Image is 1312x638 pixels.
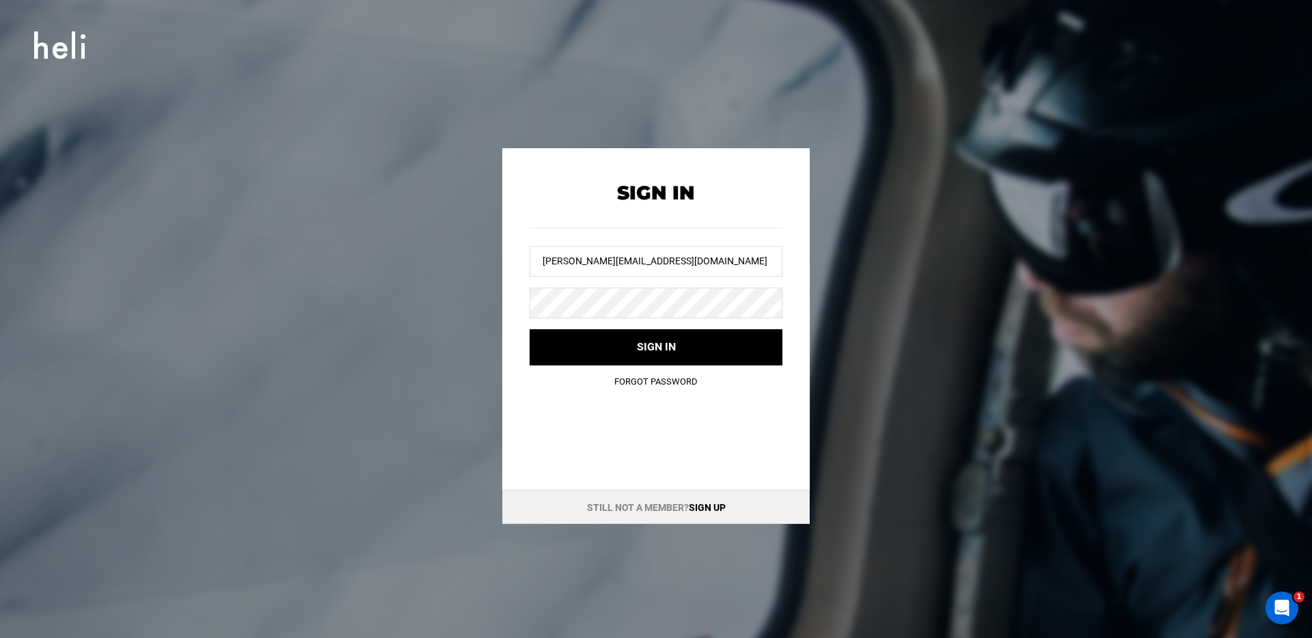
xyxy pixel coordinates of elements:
[530,329,782,365] button: Sign in
[1266,592,1298,624] iframe: Intercom live chat
[530,246,782,277] input: Username
[502,490,810,524] div: Still not a member?
[1294,592,1304,602] span: 1
[530,182,782,204] h2: Sign In
[689,502,726,513] a: Sign up
[614,376,698,387] a: Forgot Password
